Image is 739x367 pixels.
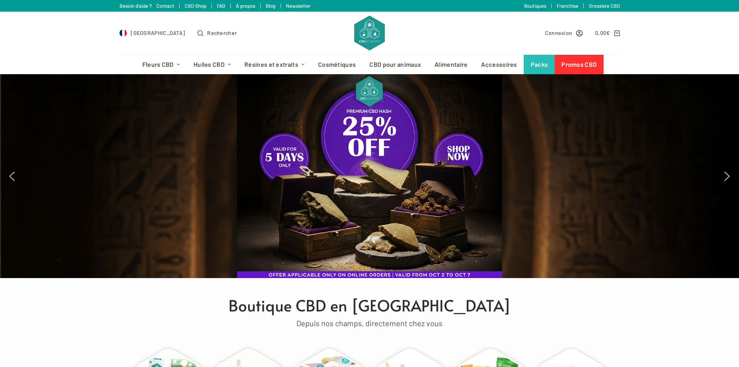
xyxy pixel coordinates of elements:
[474,55,524,74] a: Accessoires
[312,55,363,74] a: Cosmétiques
[555,55,604,74] a: Promos CBD
[545,28,573,37] span: Connexion
[135,55,187,74] a: Fleurs CBD
[595,30,610,36] bdi: 0,00
[524,55,555,74] a: Packs
[217,3,225,9] a: FAQ
[354,16,384,50] img: CBD Alchemy
[238,55,312,74] a: Résines et extraits
[721,170,733,183] img: next arrow
[524,3,546,9] a: Boutiques
[545,28,583,37] a: Connexion
[135,55,604,74] nav: Menu d’en-tête
[185,3,206,9] a: CBD Shop
[595,28,620,37] a: Panier d’achat
[557,3,578,9] a: Franchise
[197,28,237,37] button: Ouvrir le formulaire de recherche
[236,3,255,9] a: À propos
[119,3,174,9] a: Besoin d'aide ? Contact
[6,170,18,183] img: previous arrow
[266,3,275,9] a: Blog
[123,294,616,317] h1: Boutique CBD en [GEOGRAPHIC_DATA]
[428,55,474,74] a: Alimentaire
[119,28,185,37] a: Select Country
[363,55,428,74] a: CBD pour animaux
[207,28,237,37] span: Rechercher
[589,3,620,9] a: Grossiste CBD
[123,317,616,330] div: Depuis nos champs, directement chez vous
[286,3,311,9] a: Newsletter
[187,55,237,74] a: Huiles CBD
[119,29,127,37] img: FR Flag
[131,28,185,37] span: [GEOGRAPHIC_DATA]
[606,30,610,36] span: €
